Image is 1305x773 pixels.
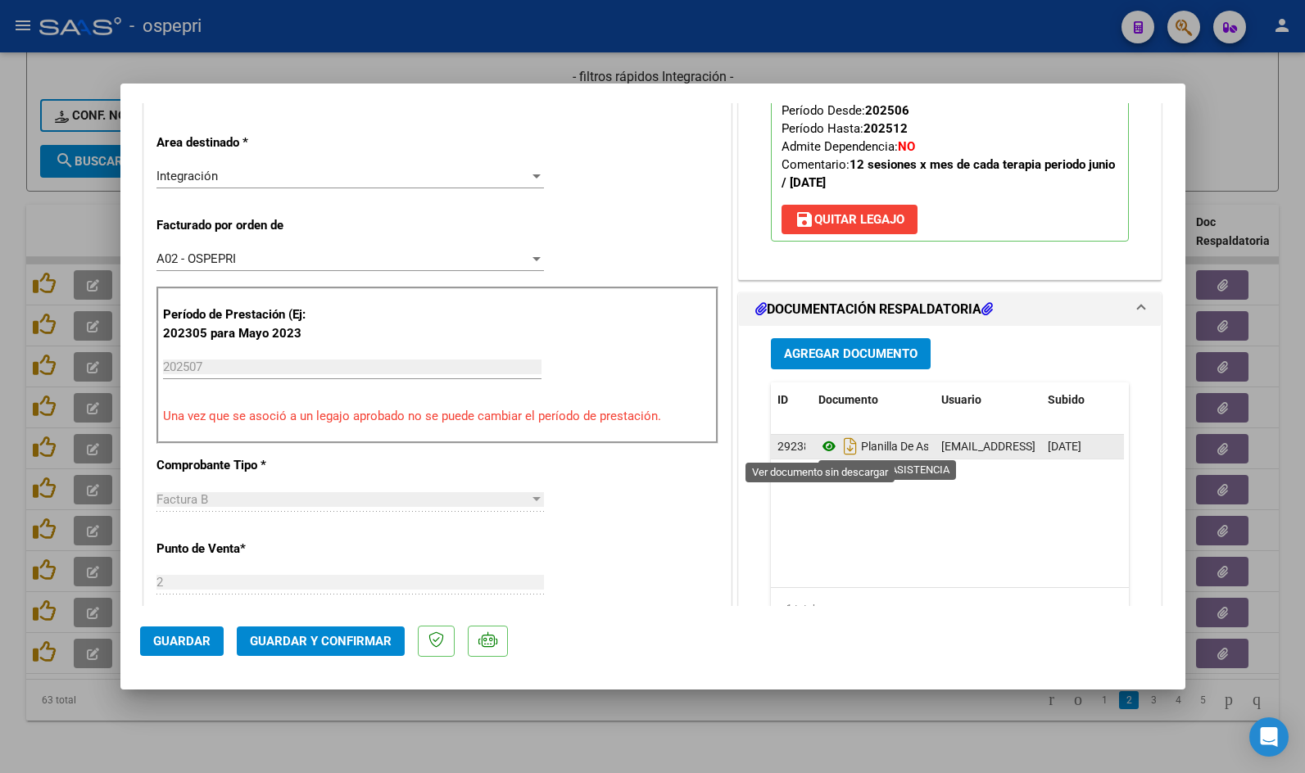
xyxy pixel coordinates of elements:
datatable-header-cell: Documento [812,382,935,418]
datatable-header-cell: Subido [1041,382,1123,418]
button: Guardar [140,626,224,656]
datatable-header-cell: ID [771,382,812,418]
datatable-header-cell: Usuario [935,382,1041,418]
strong: 202506 [865,103,909,118]
span: Guardar [153,634,211,649]
span: Usuario [941,393,981,406]
p: Período de Prestación (Ej: 202305 para Mayo 2023 [163,305,328,342]
span: Planilla De Asistencia [818,440,968,453]
span: Integración [156,169,218,183]
mat-expansion-panel-header: DOCUMENTACIÓN RESPALDATORIA [739,293,1162,326]
div: 1 total [771,588,1130,629]
button: Agregar Documento [771,338,931,368]
div: Open Intercom Messenger [1249,717,1289,757]
span: Subido [1048,393,1085,406]
i: Descargar documento [840,433,861,459]
p: Comprobante Tipo * [156,456,325,475]
strong: NO [898,139,915,154]
p: Punto de Venta [156,540,325,558]
span: ID [777,393,788,406]
mat-icon: save [795,210,814,229]
span: 29238 [777,440,810,453]
button: Guardar y Confirmar [237,626,405,656]
span: [EMAIL_ADDRESS][DOMAIN_NAME] - MUTISIAS S.R.L. [941,440,1215,453]
span: CUIL: Nombre y Apellido: Período Desde: Período Hasta: Admite Dependencia: [782,67,1115,190]
span: [DATE] [1048,440,1081,453]
span: Agregar Documento [784,347,918,362]
p: Legajo preaprobado para Período de Prestación: [771,6,1130,242]
p: Facturado por orden de [156,216,325,235]
strong: 202512 [863,121,908,136]
span: Quitar Legajo [795,212,904,227]
datatable-header-cell: Acción [1123,382,1205,418]
strong: 12 sesiones x mes de cada terapia periodo junio / [DATE] [782,157,1115,190]
p: Area destinado * [156,133,325,152]
div: DOCUMENTACIÓN RESPALDATORIA [739,326,1162,666]
span: Documento [818,393,878,406]
span: A02 - OSPEPRI [156,251,236,266]
h1: DOCUMENTACIÓN RESPALDATORIA [755,300,993,319]
span: Comentario: [782,157,1115,190]
span: Guardar y Confirmar [250,634,392,649]
span: Factura B [156,492,208,507]
button: Quitar Legajo [782,205,918,234]
p: Una vez que se asoció a un legajo aprobado no se puede cambiar el período de prestación. [163,407,712,426]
